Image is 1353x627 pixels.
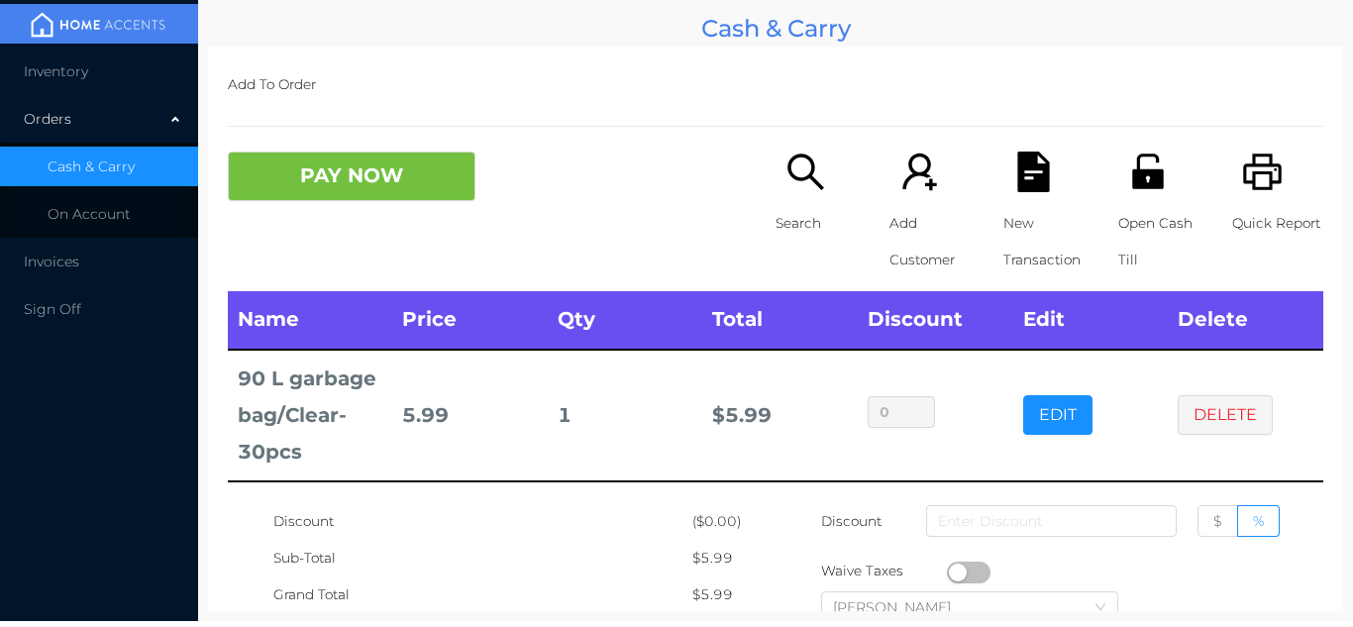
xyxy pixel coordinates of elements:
[702,350,858,481] td: $ 5.99
[558,397,693,434] div: 1
[899,152,940,192] i: icon: user-add
[785,152,826,192] i: icon: search
[1023,395,1093,435] button: EDIT
[1178,395,1273,435] button: DELETE
[1168,291,1323,349] th: Delete
[228,66,1323,103] p: Add To Order
[776,205,867,242] p: Search
[48,205,131,223] span: On Account
[228,152,475,201] button: PAY NOW
[273,503,691,540] div: Discount
[692,576,776,613] div: $5.99
[228,291,392,349] th: Name
[24,300,81,318] span: Sign Off
[273,540,691,576] div: Sub-Total
[692,540,776,576] div: $5.99
[1253,512,1264,530] span: %
[1118,205,1209,278] p: Open Cash Till
[548,291,703,349] th: Qty
[889,205,981,278] p: Add Customer
[692,503,776,540] div: ($0.00)
[228,350,392,481] td: 90 L garbage bag/Clear-30pcs
[24,62,88,80] span: Inventory
[24,10,172,40] img: mainBanner
[273,576,691,613] div: Grand Total
[48,157,135,175] span: Cash & Carry
[1242,152,1283,192] i: icon: printer
[821,503,863,540] p: Discount
[1128,152,1169,192] i: icon: unlock
[24,253,79,270] span: Invoices
[858,291,1013,349] th: Discount
[1232,205,1323,242] p: Quick Report
[833,592,971,622] div: Daljeet
[1013,291,1169,349] th: Edit
[392,291,548,349] th: Price
[392,350,548,481] td: 5.99
[702,291,858,349] th: Total
[1094,601,1106,615] i: icon: down
[1013,152,1054,192] i: icon: file-text
[208,10,1343,47] div: Cash & Carry
[821,553,947,589] div: Waive Taxes
[926,505,1177,537] input: Enter Discount
[1003,205,1094,278] p: New Transaction
[1213,512,1222,530] span: $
